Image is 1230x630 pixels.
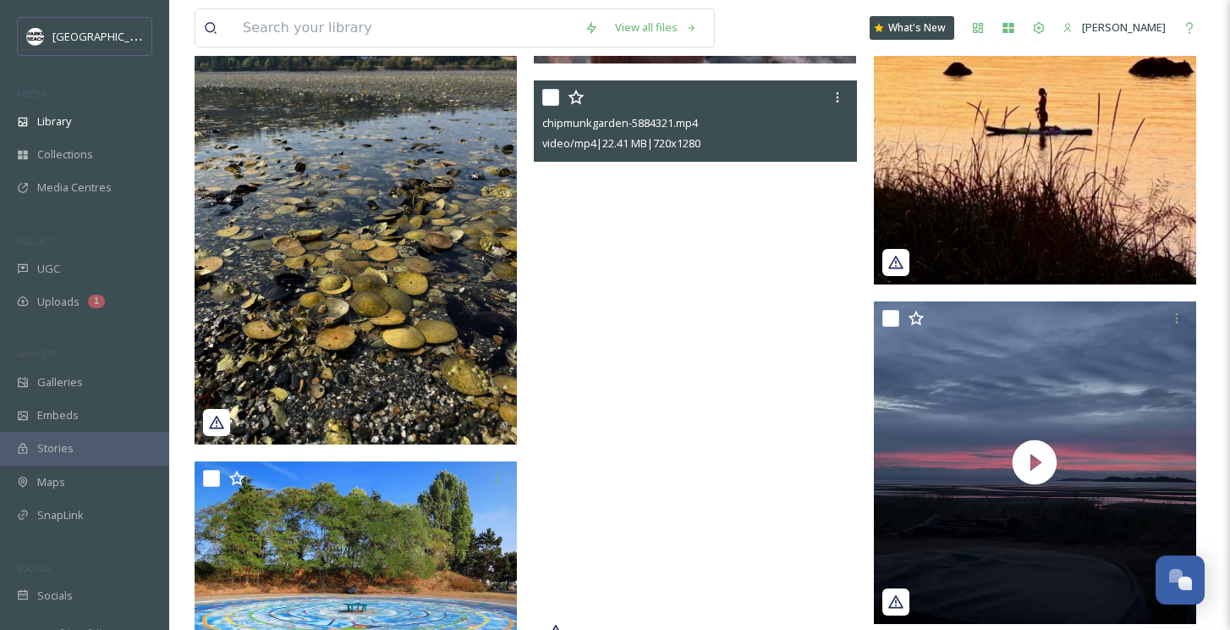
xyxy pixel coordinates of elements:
[607,11,706,44] a: View all files
[37,507,84,523] span: SnapLink
[17,235,53,247] span: COLLECT
[37,294,80,310] span: Uploads
[870,16,954,40] a: What's New
[37,588,73,604] span: Socials
[37,440,74,456] span: Stories
[52,28,204,44] span: [GEOGRAPHIC_DATA] Tourism
[37,474,65,490] span: Maps
[542,135,700,151] span: video/mp4 | 22.41 MB | 720 x 1280
[1054,11,1174,44] a: [PERSON_NAME]
[1082,19,1166,35] span: [PERSON_NAME]
[37,261,60,277] span: UGC
[195,14,517,445] img: bcfishingjournal-5762806.jpg
[874,301,1196,624] img: thumbnail
[1156,555,1205,605] button: Open Chat
[37,146,93,163] span: Collections
[17,87,47,100] span: MEDIA
[37,407,79,423] span: Embeds
[88,295,105,308] div: 1
[37,374,83,390] span: Galleries
[234,9,576,47] input: Search your library
[17,348,56,361] span: WIDGETS
[542,115,698,130] span: chipmunkgarden-5884321.mp4
[37,180,112,196] span: Media Centres
[17,561,51,574] span: SOCIALS
[27,28,44,45] img: parks%20beach.jpg
[37,113,71,130] span: Library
